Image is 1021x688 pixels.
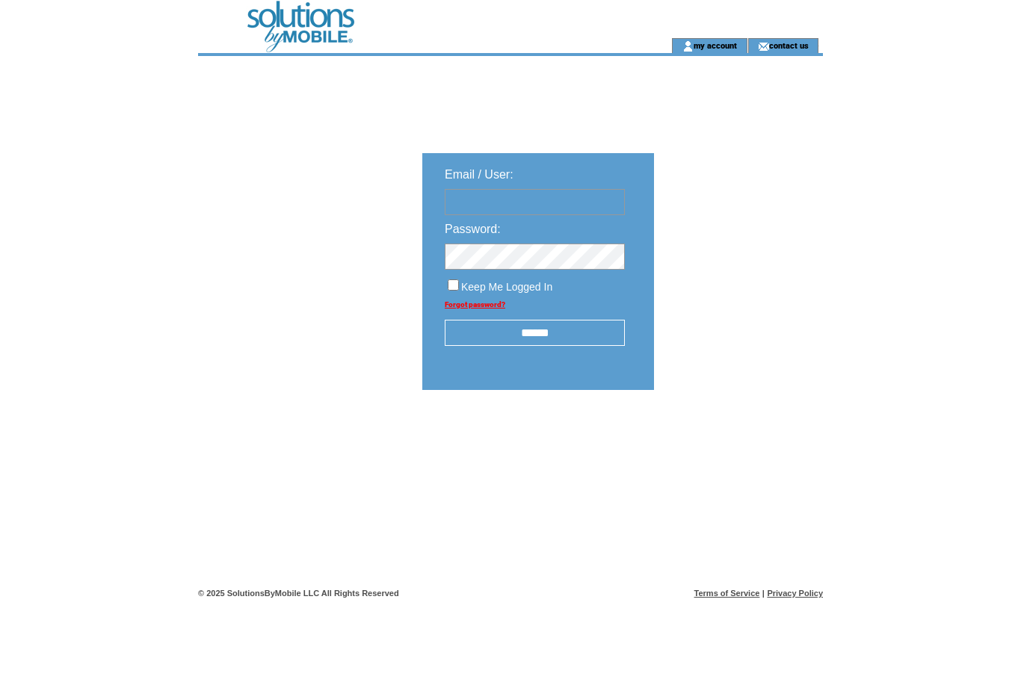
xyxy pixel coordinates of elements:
span: Password: [445,223,501,235]
img: contact_us_icon.gif [758,40,769,52]
a: Privacy Policy [767,589,823,598]
a: Terms of Service [694,589,760,598]
span: | [762,589,765,598]
a: contact us [769,40,809,50]
span: Keep Me Logged In [461,281,552,293]
img: account_icon.gif [682,40,694,52]
a: my account [694,40,737,50]
a: Forgot password? [445,300,505,309]
span: Email / User: [445,168,513,181]
img: transparent.png [697,427,772,446]
span: © 2025 SolutionsByMobile LLC All Rights Reserved [198,589,399,598]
